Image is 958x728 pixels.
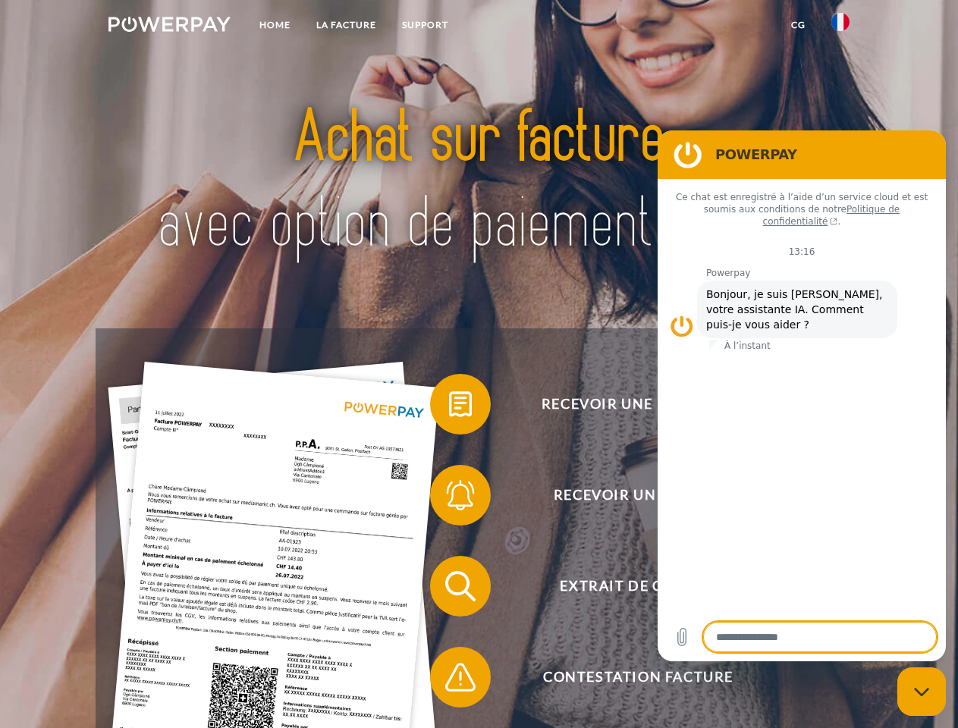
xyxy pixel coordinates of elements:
[452,556,824,617] span: Extrait de compte
[452,374,824,435] span: Recevoir une facture ?
[441,476,479,514] img: qb_bell.svg
[441,567,479,605] img: qb_search.svg
[441,658,479,696] img: qb_warning.svg
[430,647,825,708] button: Contestation Facture
[145,73,813,290] img: title-powerpay_fr.svg
[430,374,825,435] button: Recevoir une facture ?
[658,130,946,661] iframe: Fenêtre de messagerie
[441,385,479,423] img: qb_bill.svg
[108,17,231,32] img: logo-powerpay-white.svg
[452,647,824,708] span: Contestation Facture
[452,465,824,526] span: Recevoir un rappel?
[897,667,946,716] iframe: Bouton de lancement de la fenêtre de messagerie, conversation en cours
[389,11,461,39] a: Support
[831,13,850,31] img: fr
[430,465,825,526] button: Recevoir un rappel?
[247,11,303,39] a: Home
[430,556,825,617] button: Extrait de compte
[778,11,818,39] a: CG
[303,11,389,39] a: LA FACTURE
